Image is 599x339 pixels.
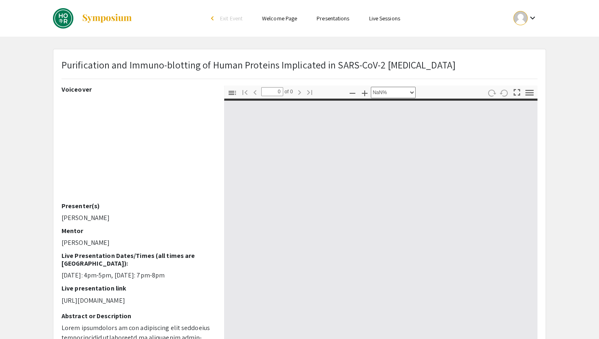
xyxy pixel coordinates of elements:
h2: Live Presentation Dates/Times (all times are [GEOGRAPHIC_DATA]): [62,252,212,267]
h2: Mentor [62,227,212,235]
button: Zoom In [358,87,372,99]
mat-icon: Expand account dropdown [528,13,537,23]
h2: Live presentation link [62,284,212,292]
a: DREAMS Spring 2025 [53,8,132,29]
iframe: ReflectionVideoSR [62,97,212,202]
button: Go to First Page [238,86,252,98]
iframe: Chat [6,302,35,333]
h2: Presenter(s) [62,202,212,210]
button: Go to Last Page [303,86,317,98]
button: Previous Page [248,86,262,98]
span: Exit Event [220,15,242,22]
p: [PERSON_NAME] [62,213,212,223]
a: Live Sessions [369,15,400,22]
input: Page [261,87,283,96]
button: Expand account dropdown [505,9,546,27]
a: Presentations [317,15,349,22]
a: Welcome Page [262,15,297,22]
button: Next Page [293,86,306,98]
button: Toggle Sidebar [225,87,239,99]
button: Tools [523,87,537,99]
button: Rotate Counterclockwise [498,87,511,99]
h2: Voiceover [62,86,212,93]
img: Symposium by ForagerOne [81,13,132,23]
p: [URL][DOMAIN_NAME] [62,296,212,306]
h2: Abstract or Description [62,312,212,320]
p: [DATE]: 4pm-5pm, [DATE]: 7pm-8pm [62,271,212,280]
p: Purification and Immuno-blotting of Human Proteins Implicated in SARS-CoV-2 [MEDICAL_DATA] [62,57,456,72]
select: Zoom [371,87,416,98]
p: [PERSON_NAME] [62,238,212,248]
button: Rotate Clockwise [485,87,499,99]
div: arrow_back_ios [211,16,216,21]
span: of 0 [283,87,293,96]
img: DREAMS Spring 2025 [53,8,73,29]
button: Switch to Presentation Mode [510,86,524,97]
button: Zoom Out [346,87,359,99]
